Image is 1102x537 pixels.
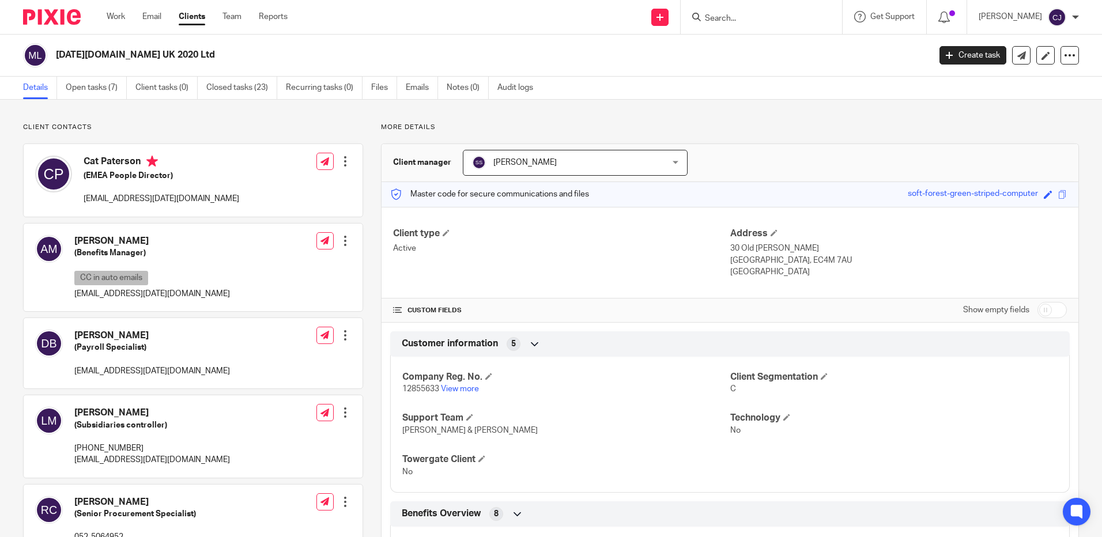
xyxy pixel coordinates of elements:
[730,412,1058,424] h4: Technology
[402,371,730,383] h4: Company Reg. No.
[402,468,413,476] span: No
[23,43,47,67] img: svg%3E
[1048,8,1066,27] img: svg%3E
[66,77,127,99] a: Open tasks (7)
[511,338,516,350] span: 5
[74,365,230,377] p: [EMAIL_ADDRESS][DATE][DOMAIN_NAME]
[393,228,730,240] h4: Client type
[222,11,241,22] a: Team
[84,156,239,170] h4: Cat Paterson
[908,188,1038,201] div: soft-forest-green-striped-computer
[74,508,230,520] h5: (Senior Procurement Specialist)
[142,11,161,22] a: Email
[74,443,230,454] p: [PHONE_NUMBER]
[286,77,363,99] a: Recurring tasks (0)
[74,271,148,285] p: CC in auto emails
[870,13,915,21] span: Get Support
[74,235,230,247] h4: [PERSON_NAME]
[730,255,1067,266] p: [GEOGRAPHIC_DATA], EC4M 7AU
[35,496,63,524] img: svg%3E
[84,193,239,205] p: [EMAIL_ADDRESS][DATE][DOMAIN_NAME]
[107,11,125,22] a: Work
[939,46,1006,65] a: Create task
[23,123,363,132] p: Client contacts
[447,77,489,99] a: Notes (0)
[23,77,57,99] a: Details
[402,412,730,424] h4: Support Team
[74,407,230,419] h4: [PERSON_NAME]
[74,419,230,431] h5: (Subsidiaries controller)
[146,156,158,167] i: Primary
[402,508,481,520] span: Benefits Overview
[179,11,205,22] a: Clients
[381,123,1079,132] p: More details
[730,266,1067,278] p: [GEOGRAPHIC_DATA]
[74,247,230,259] h5: (Benefits Manager)
[393,157,451,168] h3: Client manager
[371,77,397,99] a: Files
[390,188,589,200] p: Master code for secure communications and files
[441,385,479,393] a: View more
[730,385,736,393] span: C
[35,407,63,434] img: svg%3E
[393,243,730,254] p: Active
[493,158,557,167] span: [PERSON_NAME]
[730,426,741,434] span: No
[402,426,538,434] span: [PERSON_NAME] & [PERSON_NAME]
[402,453,730,466] h4: Towergate Client
[393,306,730,315] h4: CUSTOM FIELDS
[206,77,277,99] a: Closed tasks (23)
[35,156,72,192] img: svg%3E
[402,385,439,393] span: 12855633
[730,371,1058,383] h4: Client Segmentation
[35,235,63,263] img: svg%3E
[704,14,807,24] input: Search
[406,77,438,99] a: Emails
[56,49,749,61] h2: [DATE][DOMAIN_NAME] UK 2020 Ltd
[135,77,198,99] a: Client tasks (0)
[497,77,542,99] a: Audit logs
[402,338,498,350] span: Customer information
[730,228,1067,240] h4: Address
[84,170,239,181] h5: (EMEA People Director)
[74,496,230,508] h4: [PERSON_NAME]
[494,508,499,520] span: 8
[35,330,63,357] img: svg%3E
[74,288,230,300] p: [EMAIL_ADDRESS][DATE][DOMAIN_NAME]
[259,11,288,22] a: Reports
[472,156,486,169] img: svg%3E
[730,243,1067,254] p: 30 Old [PERSON_NAME]
[23,9,81,25] img: Pixie
[74,342,230,353] h5: (Payroll Specialist)
[74,454,230,466] p: [EMAIL_ADDRESS][DATE][DOMAIN_NAME]
[963,304,1029,316] label: Show empty fields
[74,330,230,342] h4: [PERSON_NAME]
[979,11,1042,22] p: [PERSON_NAME]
